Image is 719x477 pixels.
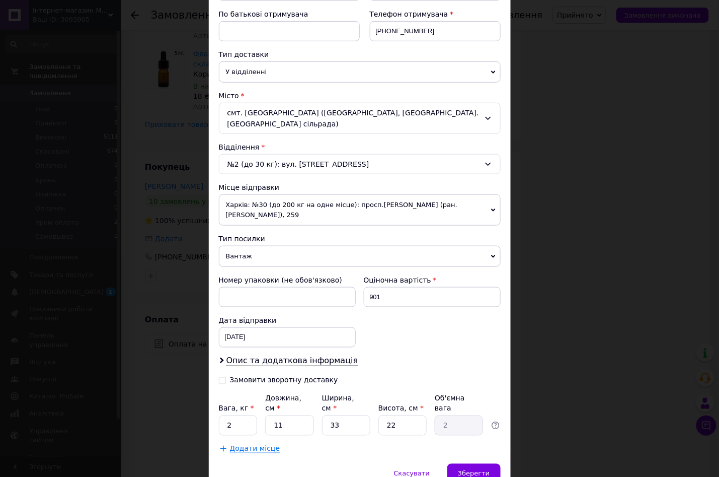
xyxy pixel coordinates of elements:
div: смт. [GEOGRAPHIC_DATA] ([GEOGRAPHIC_DATA], [GEOGRAPHIC_DATA]. [GEOGRAPHIC_DATA] сільрада) [219,103,501,134]
div: Дата відправки [219,315,356,325]
span: Харків: №30 (до 200 кг на одне місце): просп.[PERSON_NAME] (ран. [PERSON_NAME]), 259 [219,194,501,226]
div: Об'ємна вага [435,393,483,414]
label: Ширина, см [322,394,354,413]
span: Додати місце [230,445,280,453]
span: Опис та додаткова інформація [226,356,358,366]
label: Вага, кг [219,404,254,413]
input: +380 [370,21,501,41]
span: Місце відправки [219,183,280,191]
div: Номер упаковки (не обов'язково) [219,275,356,285]
span: Вантаж [219,246,501,267]
div: Відділення [219,142,501,152]
span: Тип доставки [219,50,269,58]
div: Замовити зворотну доставку [230,376,338,385]
div: №2 (до 30 кг): вул. [STREET_ADDRESS] [219,154,501,174]
span: Телефон отримувача [370,10,448,18]
span: Тип посилки [219,235,265,243]
span: По батькові отримувача [219,10,308,18]
div: Оціночна вартість [364,275,501,285]
label: Висота, см [378,404,424,413]
label: Довжина, см [265,394,301,413]
span: У відділенні [219,61,501,83]
div: Місто [219,91,501,101]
